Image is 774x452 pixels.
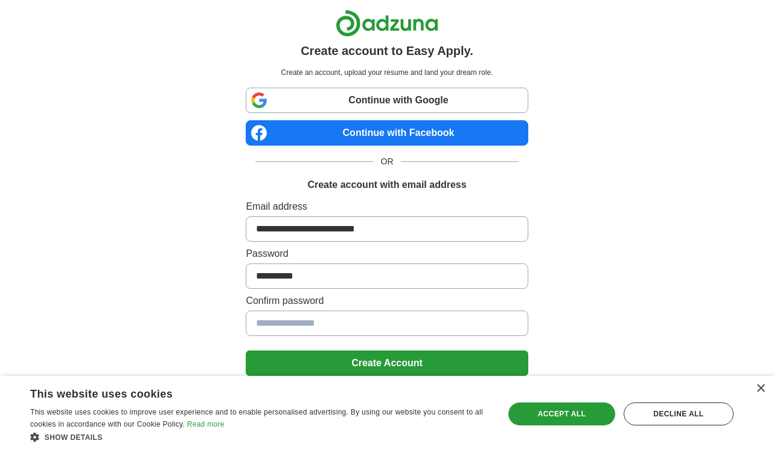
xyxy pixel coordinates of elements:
div: Close [756,384,765,393]
label: Email address [246,199,528,214]
a: Continue with Google [246,88,528,113]
div: This website uses cookies [30,383,460,401]
span: OR [374,155,401,168]
p: Create an account, upload your resume and land your dream role. [248,67,525,78]
div: Show details [30,431,490,443]
div: Accept all [508,402,615,425]
a: Continue with Facebook [246,120,528,146]
img: Adzuna logo [336,10,438,37]
label: Confirm password [246,294,528,308]
label: Password [246,247,528,261]
button: Create Account [246,350,528,376]
h1: Create account to Easy Apply. [301,42,473,60]
a: Read more, opens a new window [187,420,225,428]
div: Decline all [624,402,734,425]
span: This website uses cookies to improve user experience and to enable personalised advertising. By u... [30,408,483,428]
span: Show details [45,433,103,442]
h1: Create account with email address [307,178,466,192]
